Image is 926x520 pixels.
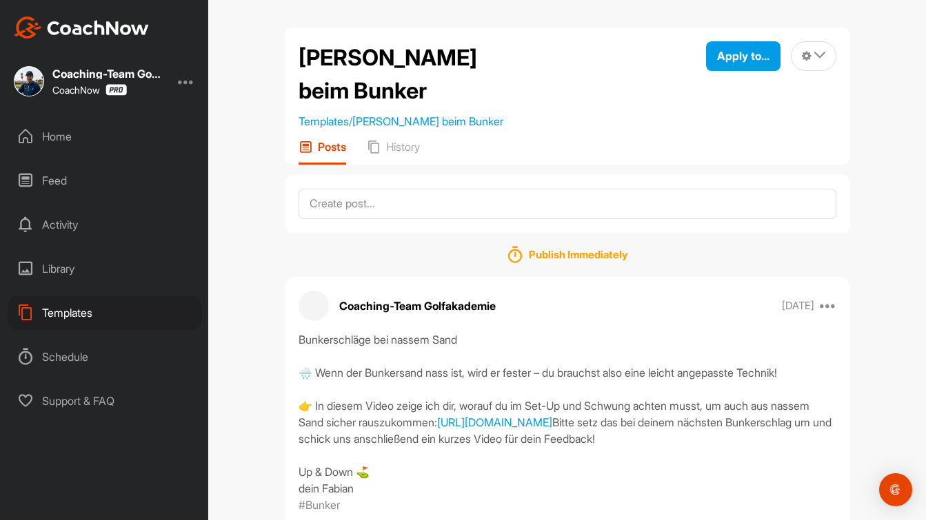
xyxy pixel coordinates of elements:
[782,299,814,313] p: [DATE]
[299,114,503,128] span: /
[8,295,202,330] div: Templates
[352,114,503,128] a: [PERSON_NAME] beim Bunker
[8,384,202,418] div: Support & FAQ
[8,119,202,154] div: Home
[8,251,202,286] div: Library
[318,140,346,154] p: Posts
[339,298,496,314] p: Coaching-Team Golfakademie
[14,17,149,39] img: CoachNow
[52,68,163,79] div: Coaching-Team Golfakademie
[8,207,202,242] div: Activity
[299,497,340,513] p: #Bunker
[879,473,912,506] div: Open Intercom Messenger
[8,163,202,198] div: Feed
[706,41,781,71] button: Apply to...
[529,249,627,260] h1: Publish Immediately
[299,41,485,107] h2: [PERSON_NAME] beim Bunker
[14,66,44,96] img: square_76f96ec4196c1962453f0fa417d3756b.jpg
[52,84,127,96] div: CoachNow
[437,415,552,429] a: [URL][DOMAIN_NAME]
[299,114,349,128] a: Templates
[8,340,202,374] div: Schedule
[717,49,769,63] span: Apply to...
[386,140,420,154] p: History
[299,331,836,497] div: Bunkerschläge bei nassem Sand 🌧️ Wenn der Bunkersand nass ist, wird er fester – du brauchst also ...
[105,84,127,96] img: CoachNow Pro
